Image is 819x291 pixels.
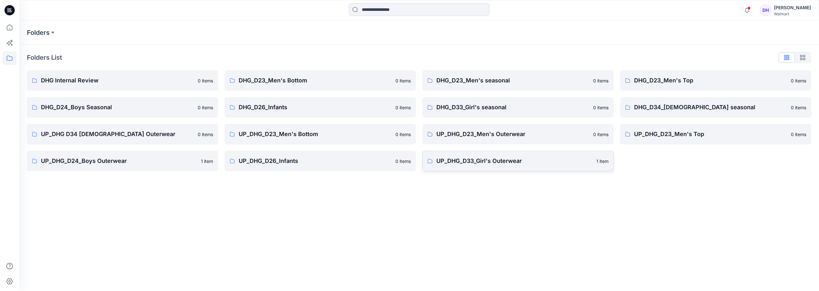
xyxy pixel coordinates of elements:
[41,76,194,85] p: DHG Internal Review
[620,97,811,118] a: DHG_D34_[DEMOGRAPHIC_DATA] seasonal0 items
[422,70,614,91] a: DHG_D23_Men's seasonal0 items
[436,103,589,112] p: DHG_D33_Girl's seasonal
[593,104,608,111] p: 0 items
[27,97,218,118] a: DHG_D24_Boys Seasonal0 items
[225,70,416,91] a: DHG_D23_Men's Bottom0 items
[774,11,811,16] div: Walmart
[198,104,213,111] p: 0 items
[620,70,811,91] a: DHG_D23_Men's Top0 items
[774,4,811,11] div: [PERSON_NAME]
[760,4,771,16] div: DH
[634,103,787,112] p: DHG_D34_[DEMOGRAPHIC_DATA] seasonal
[27,53,62,62] p: Folders List
[422,151,614,171] a: UP_DHG_D33_Girl's Outerwear1 item
[791,77,806,84] p: 0 items
[791,131,806,138] p: 0 items
[436,157,592,165] p: UP_DHG_D33_Girl's Outerwear
[436,76,589,85] p: DHG_D23_Men's seasonal
[27,28,50,37] a: Folders
[596,158,608,165] p: 1 item
[27,151,218,171] a: UP_DHG_D24_Boys Outerwear1 item
[395,77,411,84] p: 0 items
[27,70,218,91] a: DHG Internal Review0 items
[239,130,392,139] p: UP_DHG_D23_Men's Bottom
[593,131,608,138] p: 0 items
[239,157,392,165] p: UP_DHG_D26_Infants
[791,104,806,111] p: 0 items
[395,104,411,111] p: 0 items
[593,77,608,84] p: 0 items
[27,124,218,144] a: UP_DHG D34 [DEMOGRAPHIC_DATA] Outerwear0 items
[634,76,787,85] p: DHG_D23_Men's Top
[239,103,392,112] p: DHG_D26_Infants
[198,77,213,84] p: 0 items
[422,124,614,144] a: UP_DHG_D23_Men's Outerwear0 items
[395,158,411,165] p: 0 items
[41,157,197,165] p: UP_DHG_D24_Boys Outerwear
[422,97,614,118] a: DHG_D33_Girl's seasonal0 items
[225,97,416,118] a: DHG_D26_Infants0 items
[634,130,787,139] p: UP_DHG_D23_Men's Top
[620,124,811,144] a: UP_DHG_D23_Men's Top0 items
[198,131,213,138] p: 0 items
[239,76,392,85] p: DHG_D23_Men's Bottom
[225,124,416,144] a: UP_DHG_D23_Men's Bottom0 items
[41,130,194,139] p: UP_DHG D34 [DEMOGRAPHIC_DATA] Outerwear
[201,158,213,165] p: 1 item
[225,151,416,171] a: UP_DHG_D26_Infants0 items
[436,130,589,139] p: UP_DHG_D23_Men's Outerwear
[395,131,411,138] p: 0 items
[41,103,194,112] p: DHG_D24_Boys Seasonal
